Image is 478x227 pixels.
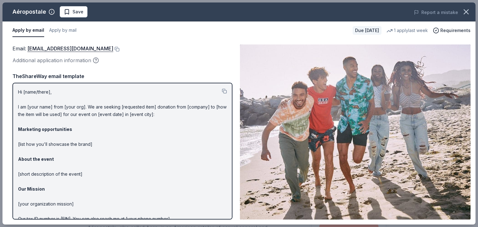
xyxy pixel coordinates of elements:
[12,56,232,64] div: Additional application information
[60,6,87,17] button: Save
[12,72,232,80] div: TheShareWay email template
[18,156,54,162] strong: About the event
[73,8,83,16] span: Save
[414,9,458,16] button: Report a mistake
[49,24,77,37] button: Apply by mail
[12,24,44,37] button: Apply by email
[18,127,72,132] strong: Marketing opportunities
[353,26,382,35] div: Due [DATE]
[240,44,471,220] img: Image for Aéropostale
[12,7,46,17] div: Aéropostale
[27,44,113,53] a: [EMAIL_ADDRESS][DOMAIN_NAME]
[433,27,471,34] button: Requirements
[440,27,471,34] span: Requirements
[18,186,45,192] strong: Our Mission
[12,45,113,52] span: Email :
[387,27,428,34] div: 1 apply last week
